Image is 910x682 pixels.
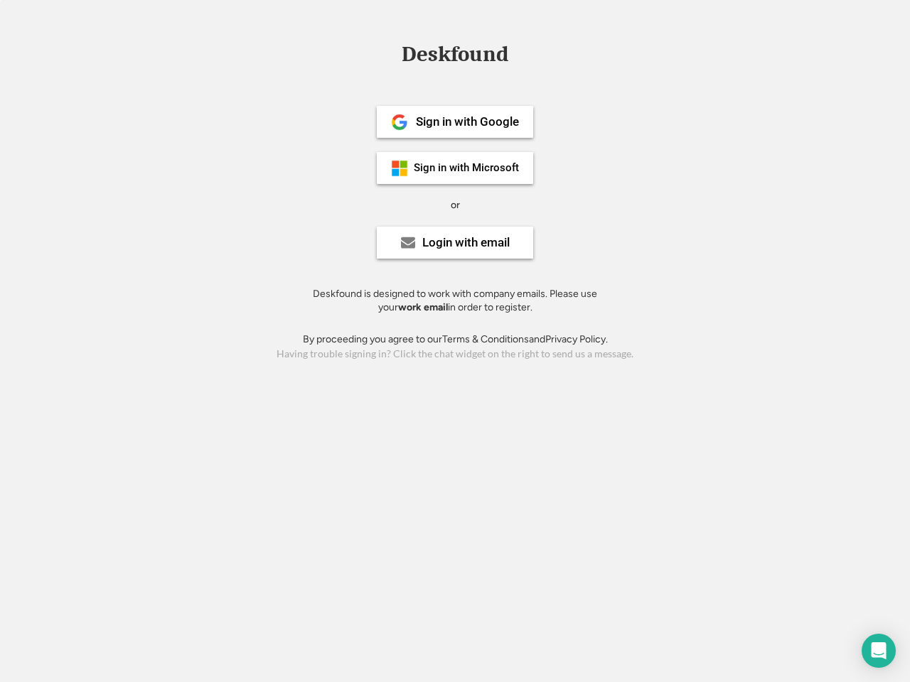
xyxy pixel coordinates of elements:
div: Login with email [422,237,510,249]
div: Sign in with Microsoft [414,163,519,173]
div: Sign in with Google [416,116,519,128]
div: Deskfound [395,43,515,65]
img: 1024px-Google__G__Logo.svg.png [391,114,408,131]
a: Terms & Conditions [442,333,529,345]
img: ms-symbollockup_mssymbol_19.png [391,160,408,177]
strong: work email [398,301,448,313]
div: By proceeding you agree to our and [303,332,608,347]
div: Deskfound is designed to work with company emails. Please use your in order to register. [295,287,615,315]
div: Open Intercom Messenger [862,634,896,668]
div: or [451,198,460,212]
a: Privacy Policy. [545,333,608,345]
